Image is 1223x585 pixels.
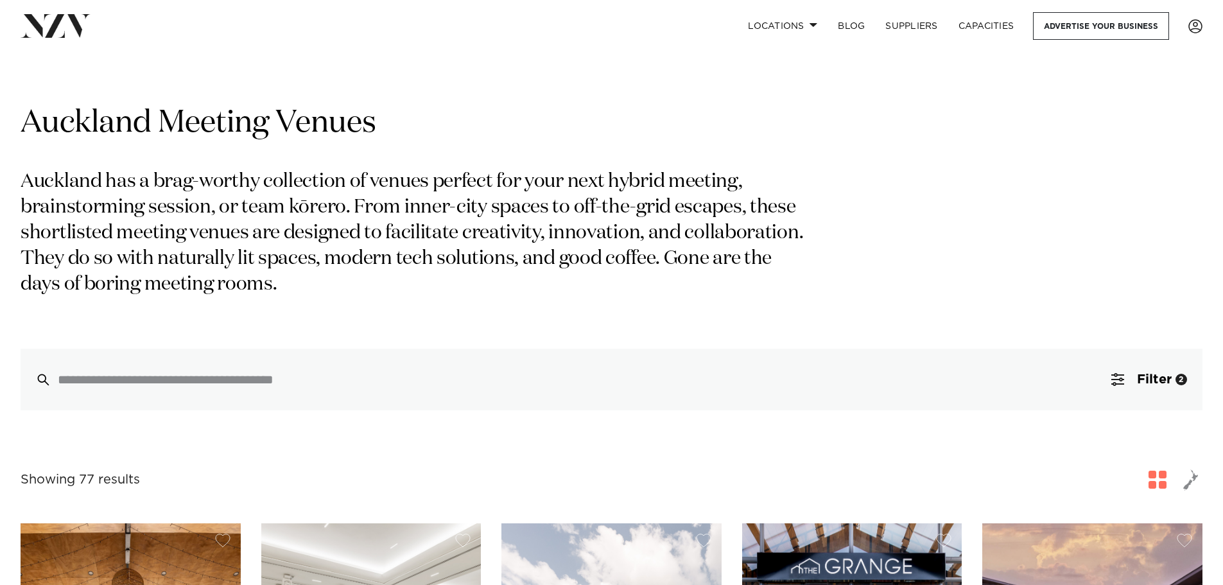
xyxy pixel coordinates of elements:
[828,12,875,40] a: BLOG
[21,170,814,297] p: Auckland has a brag-worthy collection of venues perfect for your next hybrid meeting, brainstormi...
[1175,374,1187,385] div: 2
[1137,373,1172,386] span: Filter
[1096,349,1202,410] button: Filter2
[21,470,140,490] div: Showing 77 results
[875,12,948,40] a: SUPPLIERS
[948,12,1025,40] a: Capacities
[1033,12,1169,40] a: Advertise your business
[738,12,828,40] a: Locations
[21,103,1202,144] h1: Auckland Meeting Venues
[21,14,91,37] img: nzv-logo.png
